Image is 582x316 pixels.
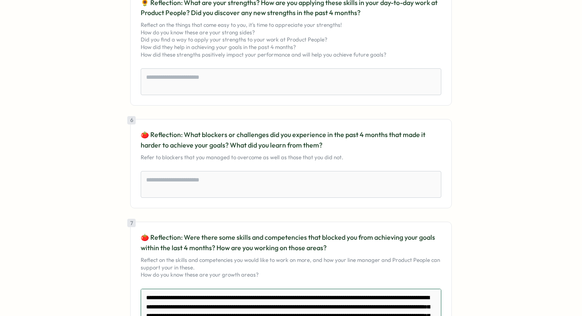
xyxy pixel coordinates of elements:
p: Reflect on the things that come easy to you, it's time to appreciate your strengths! How do you k... [141,21,441,58]
p: 🍅 Reflection: Were there some skills and competencies that blocked you from achieving your goals ... [141,232,441,253]
p: Refer to blockers that you managed to overcome as well as those that you did not. [141,154,441,161]
p: 🍅 Reflection: What blockers or challenges did you experience in the past 4 months that made it ha... [141,130,441,150]
p: Reflect on the skills and competencies you would like to work on more, and how your line manager ... [141,256,441,279]
div: 7 [127,219,136,227]
div: 6 [127,116,136,124]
